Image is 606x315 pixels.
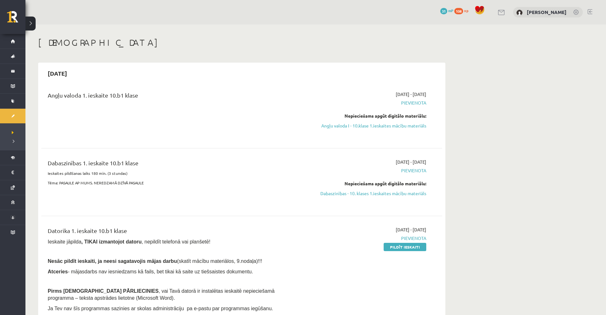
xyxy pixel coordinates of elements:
[396,226,426,233] span: [DATE] - [DATE]
[306,167,426,174] span: Pievienota
[38,37,445,48] h1: [DEMOGRAPHIC_DATA]
[48,180,297,186] p: Tēma: PASAULE AP MUMS. NEREDZAMĀ DZĪVĀ PASAULE
[48,288,159,294] span: Pirms [DEMOGRAPHIC_DATA] PĀRLIECINIES
[527,9,567,15] a: [PERSON_NAME]
[516,10,523,16] img: Stepans Grigorjevs
[306,235,426,242] span: Pievienota
[41,66,73,81] h2: [DATE]
[306,180,426,187] div: Nepieciešams apgūt digitālo materiālu:
[48,269,253,274] span: - mājasdarbs nav iesniedzams kā fails, bet tikai kā saite uz tiešsaistes dokumentu.
[48,91,297,103] div: Angļu valoda 1. ieskaite 10.b1 klase
[177,258,262,264] span: (skatīt mācību materiālos, 9.nodaļa)!!!
[440,8,447,14] span: 31
[306,99,426,106] span: Pievienota
[7,11,25,27] a: Rīgas 1. Tālmācības vidusskola
[48,239,210,244] span: Ieskaite jāpilda , nepildīt telefonā vai planšetē!
[48,226,297,238] div: Datorika 1. ieskaite 10.b1 klase
[48,170,297,176] p: Ieskaites pildīšanas laiks 180 min. (3 stundas)
[306,122,426,129] a: Angļu valoda I - 10.klase 1.ieskaites mācību materiāls
[48,288,275,301] span: , vai Tavā datorā ir instalētas ieskaitē nepieciešamā programma – teksta apstrādes lietotne (Micr...
[464,8,468,13] span: xp
[448,8,453,13] span: mP
[396,159,426,165] span: [DATE] - [DATE]
[306,113,426,119] div: Nepieciešams apgūt digitālo materiālu:
[81,239,142,244] b: , TIKAI izmantojot datoru
[454,8,471,13] a: 108 xp
[384,243,426,251] a: Pildīt ieskaiti
[454,8,463,14] span: 108
[48,159,297,170] div: Dabaszinības 1. ieskaite 10.b1 klase
[396,91,426,98] span: [DATE] - [DATE]
[48,306,273,311] span: Ja Tev nav šīs programmas sazinies ar skolas administrāciju pa e-pastu par programmas iegūšanu.
[48,269,68,274] b: Atceries
[440,8,453,13] a: 31 mP
[48,258,177,264] span: Nesāc pildīt ieskaiti, ja neesi sagatavojis mājas darbu
[306,190,426,197] a: Dabaszinības - 10. klases 1.ieskaites mācību materiāls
